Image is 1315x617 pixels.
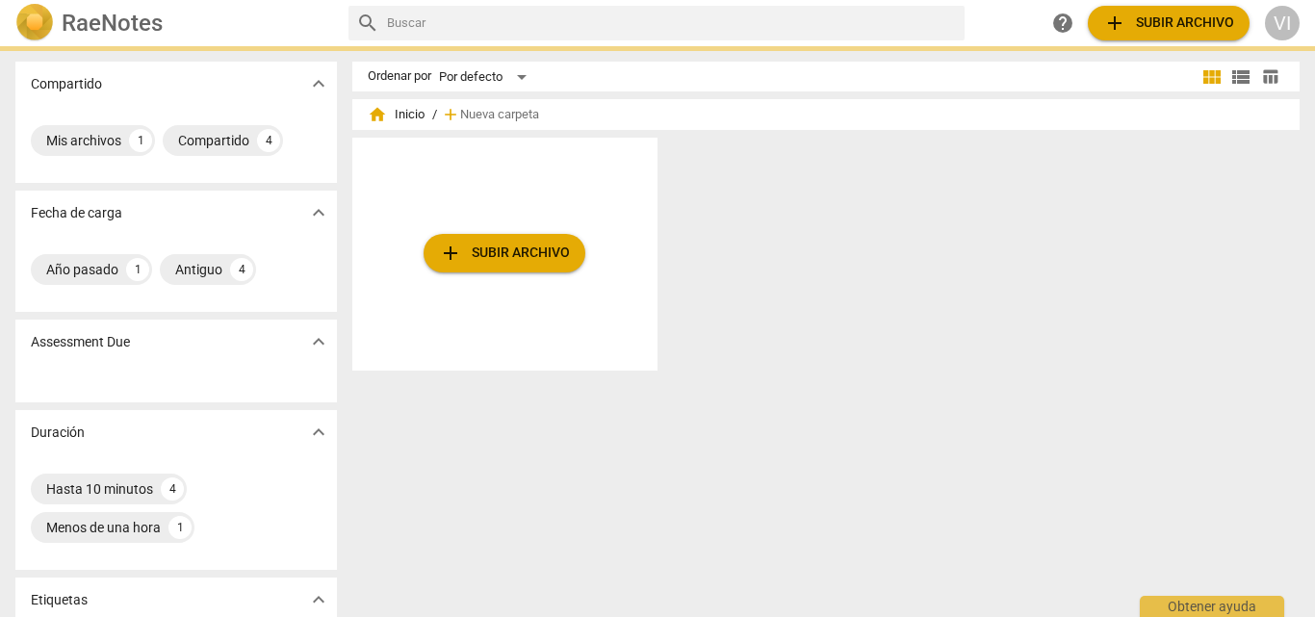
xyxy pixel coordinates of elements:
p: Assessment Due [31,332,130,352]
p: Fecha de carga [31,203,122,223]
span: view_module [1200,65,1224,89]
div: Menos de una hora [46,518,161,537]
div: Por defecto [439,62,533,92]
button: Subir [1088,6,1250,40]
p: Compartido [31,74,102,94]
button: Mostrar más [304,198,333,227]
div: 1 [168,516,192,539]
span: add [439,242,462,265]
button: Mostrar más [304,327,333,356]
span: view_list [1229,65,1252,89]
button: Lista [1226,63,1255,91]
span: expand_more [307,330,330,353]
span: / [432,108,437,122]
div: 1 [126,258,149,281]
a: Obtener ayuda [1045,6,1080,40]
div: 4 [161,477,184,501]
div: Obtener ayuda [1140,596,1284,617]
span: table_chart [1261,67,1279,86]
span: expand_more [307,421,330,444]
span: Inicio [368,105,425,124]
span: expand_more [307,72,330,95]
span: add [1103,12,1126,35]
h2: RaeNotes [62,10,163,37]
span: expand_more [307,588,330,611]
button: Mostrar más [304,69,333,98]
a: LogoRaeNotes [15,4,333,42]
div: Compartido [178,131,249,150]
button: VI [1265,6,1300,40]
button: Mostrar más [304,585,333,614]
span: Subir archivo [439,242,570,265]
button: Cuadrícula [1198,63,1226,91]
span: expand_more [307,201,330,224]
div: Ordenar por [368,69,431,84]
div: Antiguo [175,260,222,279]
p: Duración [31,423,85,443]
button: Subir [424,234,585,272]
div: 4 [230,258,253,281]
span: Nueva carpeta [460,108,539,122]
div: 4 [257,129,280,152]
span: add [441,105,460,124]
span: home [368,105,387,124]
div: Año pasado [46,260,118,279]
img: Logo [15,4,54,42]
div: Mis archivos [46,131,121,150]
span: search [356,12,379,35]
div: 1 [129,129,152,152]
div: Hasta 10 minutos [46,479,153,499]
span: Subir archivo [1103,12,1234,35]
button: Mostrar más [304,418,333,447]
span: help [1051,12,1074,35]
button: Tabla [1255,63,1284,91]
input: Buscar [387,8,958,39]
p: Etiquetas [31,590,88,610]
